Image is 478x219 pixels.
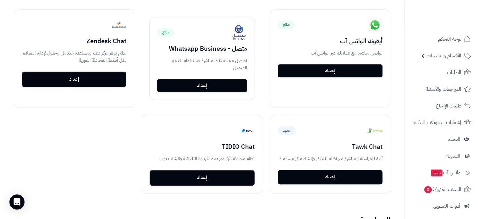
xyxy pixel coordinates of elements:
[22,49,126,64] p: نظام يوفر مركز دعم ومساعدة متكامل وحلول لإدارة العملاء، مثل أنظمة المحادثة الفورية
[438,35,461,43] span: لوحة التحكم
[367,123,382,138] img: Tawk.to
[239,123,255,138] img: TIDIO Chat
[436,101,461,110] span: طلبات الإرجاع
[433,202,460,210] span: أدوات التسويق
[278,64,382,78] a: إعداد
[22,72,126,87] button: إعداد
[367,17,382,32] img: WhatsApp
[414,118,461,127] span: إشعارات التحويلات البنكية
[408,199,474,214] a: أدوات التسويق
[408,182,474,197] a: السلات المتروكة0
[157,45,247,52] h3: متصل - Whatsapp Business
[408,82,474,97] a: المراجعات والأسئلة
[430,168,460,177] span: وآتس آب
[408,65,474,80] a: الطلبات
[150,143,254,150] h3: TIDIO Chat
[278,49,382,57] p: تواصل مباشرة مع عملائك عبر الواتس آب
[424,185,461,194] span: السلات المتروكة
[150,155,254,162] p: نظام محادثة ذكي مع دعم للردود التلقائية والشات بوت
[447,68,461,77] span: الطلبات
[448,135,460,144] span: العملاء
[111,17,126,32] img: Zendesk Chat
[278,126,296,135] span: جديد
[427,51,461,60] span: الأقسام والمنتجات
[426,85,461,94] span: المراجعات والأسئلة
[232,25,247,40] img: Motassal
[278,143,382,150] h3: Tawk Chat
[424,186,432,193] span: 0
[157,57,247,72] p: تواصل مع عملائك مباشرة باستخدام خدمة المتصل
[157,28,174,37] span: شائع
[408,148,474,164] a: المدونة
[157,79,247,92] a: إعداد
[150,170,254,186] button: إعداد
[408,32,474,47] a: لوحة التحكم
[408,132,474,147] a: العملاء
[278,20,295,29] span: شائع
[408,98,474,113] a: طلبات الإرجاع
[278,155,382,162] p: أداة للمراسلة المباشرة مع نظام للتذاكر وإنشاء مركز مساعدة
[408,165,474,180] a: وآتس آبجديد
[9,194,25,210] div: Open Intercom Messenger
[278,37,382,44] h3: أيقونة الواتس آب
[22,37,126,44] h3: Zendesk Chat
[431,170,442,176] span: جديد
[278,170,382,184] button: إعداد
[447,152,460,160] span: المدونة
[408,115,474,130] a: إشعارات التحويلات البنكية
